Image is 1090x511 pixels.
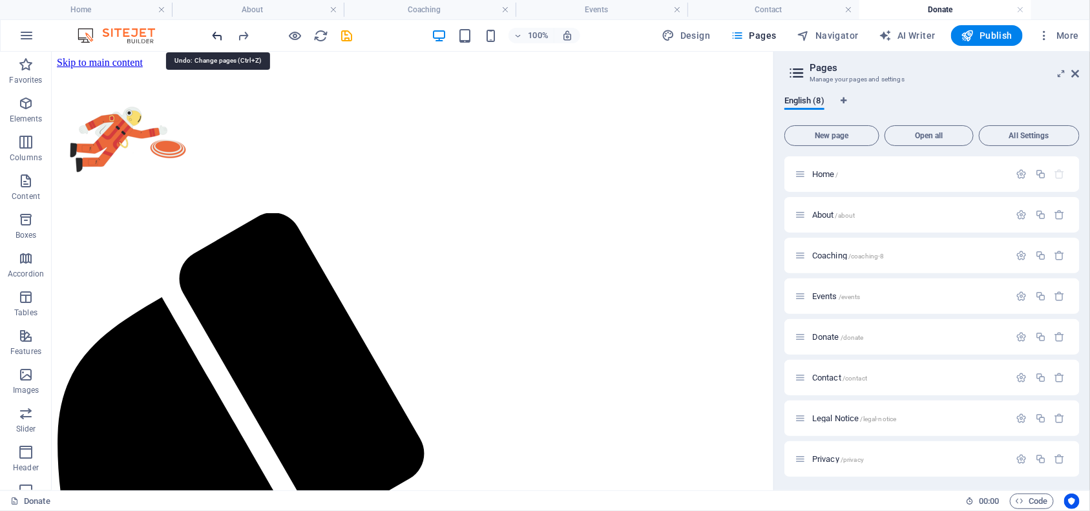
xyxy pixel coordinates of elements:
p: Accordion [8,269,44,279]
div: Remove [1054,372,1065,383]
span: AI Writer [879,29,936,42]
div: Remove [1054,250,1065,261]
p: Slider [16,424,36,434]
h2: Pages [810,62,1080,74]
button: More [1033,25,1084,46]
div: The startpage cannot be deleted [1054,169,1065,180]
span: : [988,496,990,506]
span: New page [790,132,874,140]
div: Donate/donate [808,333,1010,341]
button: 100% [508,28,554,43]
h6: Session time [965,494,1000,509]
div: Contact/contact [808,373,1010,382]
div: Duplicate [1035,209,1046,220]
div: Settings [1016,454,1027,464]
span: Design [662,29,711,42]
p: Images [13,385,39,395]
span: Contact [812,373,867,382]
div: Duplicate [1035,372,1046,383]
div: Home/ [808,170,1010,178]
span: /coaching-8 [848,253,885,260]
button: Pages [726,25,781,46]
button: Navigator [792,25,864,46]
div: Legal Notice/legal-notice [808,414,1010,422]
div: Remove [1054,413,1065,424]
button: Open all [885,125,974,146]
span: Open all [890,132,968,140]
p: Tables [14,308,37,318]
div: Duplicate [1035,250,1046,261]
img: Editor Logo [74,28,171,43]
button: Publish [951,25,1023,46]
span: /donate [841,334,864,341]
button: All Settings [979,125,1080,146]
span: /events [839,293,861,300]
span: Privacy [812,454,864,464]
p: Header [13,463,39,473]
div: Settings [1016,250,1027,261]
button: AI Writer [874,25,941,46]
button: redo [236,28,251,43]
a: Click to cancel selection. Double-click to open Pages [10,494,50,509]
h4: Donate [859,3,1031,17]
div: Remove [1054,209,1065,220]
div: Settings [1016,331,1027,342]
div: Remove [1054,331,1065,342]
p: Elements [10,114,43,124]
i: On resize automatically adjust zoom level to fit chosen device. [561,30,573,41]
span: About [812,210,855,220]
h4: Contact [687,3,859,17]
p: Content [12,191,40,202]
div: Duplicate [1035,169,1046,180]
button: Design [657,25,716,46]
p: Boxes [16,230,37,240]
div: Duplicate [1035,454,1046,464]
div: Language Tabs [784,96,1080,120]
span: /contact [843,375,867,382]
h6: 100% [528,28,549,43]
span: / [836,171,839,178]
button: save [339,28,355,43]
span: Events [812,291,861,301]
div: Duplicate [1035,291,1046,302]
i: Redo: Change pages (Ctrl+Y, ⌘+Y) [236,28,251,43]
span: Pages [731,29,776,42]
span: 00 00 [979,494,999,509]
div: Remove [1054,291,1065,302]
div: Settings [1016,209,1027,220]
span: /privacy [841,456,864,463]
button: Click here to leave preview mode and continue editing [288,28,303,43]
div: Events/events [808,292,1010,300]
div: About/about [808,211,1010,219]
span: Publish [961,29,1012,42]
button: undo [210,28,225,43]
a: Skip to main content [5,5,91,16]
p: Columns [10,152,42,163]
button: Usercentrics [1064,494,1080,509]
div: Settings [1016,169,1027,180]
div: Duplicate [1035,331,1046,342]
div: Privacy/privacy [808,455,1010,463]
div: Settings [1016,291,1027,302]
i: Save (Ctrl+S) [340,28,355,43]
div: Remove [1054,454,1065,464]
div: Coaching/coaching-8 [808,251,1010,260]
span: Code [1016,494,1048,509]
span: Coaching [812,251,885,260]
button: Code [1010,494,1054,509]
span: /about [835,212,855,219]
div: Duplicate [1035,413,1046,424]
p: Features [10,346,41,357]
div: Settings [1016,413,1027,424]
h3: Manage your pages and settings [810,74,1054,85]
span: English (8) [784,93,824,111]
span: Click to open page [812,169,839,179]
h4: Events [516,3,687,17]
p: Favorites [9,75,42,85]
h4: Coaching [344,3,516,17]
span: Click to open page [812,413,896,423]
span: Click to open page [812,332,864,342]
span: Navigator [797,29,859,42]
span: All Settings [985,132,1074,140]
span: /legal-notice [861,415,897,422]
